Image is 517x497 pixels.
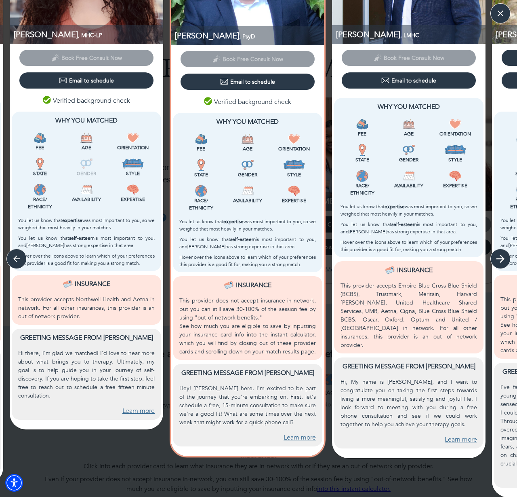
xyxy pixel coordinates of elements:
[18,116,155,125] p: Why You Matched
[80,158,92,170] img: Gender
[445,435,477,444] a: Learn more
[356,170,368,182] img: Race/<br />Ethnicity
[18,252,155,267] p: Hover over the icons above to learn which of your preferences this provider is a good fit for, ma...
[336,29,485,40] p: LMHC
[111,170,155,177] p: Style
[5,474,23,492] div: Accessibility Menu
[340,378,477,429] p: Hi, My name is [PERSON_NAME], and I want to congratulate you on taking the first steps towards li...
[387,156,430,163] p: Gender
[356,144,368,156] img: State
[342,53,476,61] span: This provider has not yet shared their calendar link. Please email the provider to schedule
[239,33,255,40] span: , PsyD
[18,349,155,400] p: Hi there, I'm glad we matched! I'd love to hear more about what brings you to therapy. Ultimately...
[226,197,269,204] p: Availability
[65,170,108,177] p: Gender
[340,221,477,235] p: You let us know that is most important to you, and [PERSON_NAME] has strong expertise in that area.
[59,76,114,85] div: Email to schedule
[340,182,384,197] p: Race/ Ethnicity
[226,145,269,152] p: Age
[288,133,300,145] img: Orientation
[340,239,477,253] p: Hover over the icons above to learn which of your preferences this provider is a good fit for, ma...
[34,184,46,196] img: Race/<br />Ethnicity
[179,236,316,250] p: You let us know that is most important to you, and [PERSON_NAME] has strong expertise in that area.
[127,184,139,196] img: Expertise
[340,362,477,371] p: Greeting message from [PERSON_NAME]
[179,117,316,127] p: Why You Matched
[195,133,207,145] img: Fee
[179,384,316,427] p: Hey! [PERSON_NAME] here. I'm excited to be part of the journey that you're embarking on. First, l...
[18,196,61,210] p: Race/ Ethnicity
[273,145,316,152] p: Orientation
[181,74,315,90] button: Email to schedule
[223,218,244,225] b: expertise
[43,96,130,106] p: Verified background check
[62,217,82,224] b: expertise
[80,132,92,144] img: Age
[444,144,467,156] img: Style
[342,72,476,89] button: Email to schedule
[127,132,139,144] img: Orientation
[19,72,153,89] button: Email to schedule
[449,118,461,130] img: Orientation
[14,29,163,40] p: MHC-LP
[391,221,417,228] b: self-esteem
[18,144,61,151] p: Fee
[284,433,316,442] a: Learn more
[179,296,316,322] p: This provider does not accept insurance in-network, but you can still save 30-100% of the session...
[340,203,477,218] p: You let us know that was most important to you, so we weighed that most heavily in your matches.
[230,236,256,243] b: self-esteem
[273,197,316,204] p: Expertise
[179,197,223,211] p: Race/ Ethnicity
[242,185,254,197] img: Availability
[179,171,223,178] p: State
[18,235,155,249] p: You let us know that is most important to you, and [PERSON_NAME] has strong expertise in that area.
[288,185,300,197] img: Expertise
[340,102,477,112] p: Why You Matched
[340,144,384,163] div: This provider is licensed to work in your state.
[242,133,254,145] img: Age
[387,182,430,189] p: Availability
[65,144,108,151] p: Age
[434,156,477,163] p: Style
[65,196,108,203] p: Availability
[179,218,316,233] p: You let us know that was most important to you, so we weighed that most heavily in your matches.
[273,171,316,178] p: Style
[403,118,415,130] img: Age
[179,368,316,378] p: Greeting message from [PERSON_NAME]
[18,217,155,231] p: You let us know that was most important to you, so we weighed that most heavily in your matches.
[403,170,415,182] img: Availability
[69,235,95,241] b: self-esteem
[220,78,275,86] div: Email to schedule
[18,295,155,321] p: This provider accepts Northwell Health and Aetna in network. For all other insurances, this provi...
[283,159,305,171] img: Style
[387,130,430,137] p: Age
[80,184,92,196] img: Availability
[18,170,61,177] p: State
[340,281,477,349] p: This provider accepts Empire Blue Cross Blue Shield (BCBS), Trustmark, Meritain, Harvard [PERSON_...
[175,30,324,41] p: PsyD
[179,145,223,152] p: Fee
[34,158,46,170] img: State
[19,53,153,61] span: This provider has not yet shared their calendar link. Please email the provider to schedule
[236,280,271,290] p: Insurance
[179,254,316,268] p: Hover over the icons above to learn which of your preferences this provider is a good fit for, ma...
[195,185,207,197] img: Race/<br />Ethnicity
[179,159,223,178] div: This provider is licensed to work in your state.
[204,97,291,107] p: Verified background check
[385,203,405,210] b: expertise
[78,32,102,39] span: , MHC-LP
[400,32,419,39] span: , LMHC
[340,130,384,137] p: Fee
[242,159,254,171] img: Gender
[111,144,155,151] p: Orientation
[195,159,207,171] img: State
[122,158,144,170] img: Style
[340,156,384,163] p: State
[434,130,477,137] p: Orientation
[226,171,269,178] p: Gender
[179,322,316,356] p: See how much you are eligible to save by inputting your insurance card info into the instant calc...
[403,144,415,156] img: Gender
[75,279,110,289] p: Insurance
[356,118,368,130] img: Fee
[434,182,477,189] p: Expertise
